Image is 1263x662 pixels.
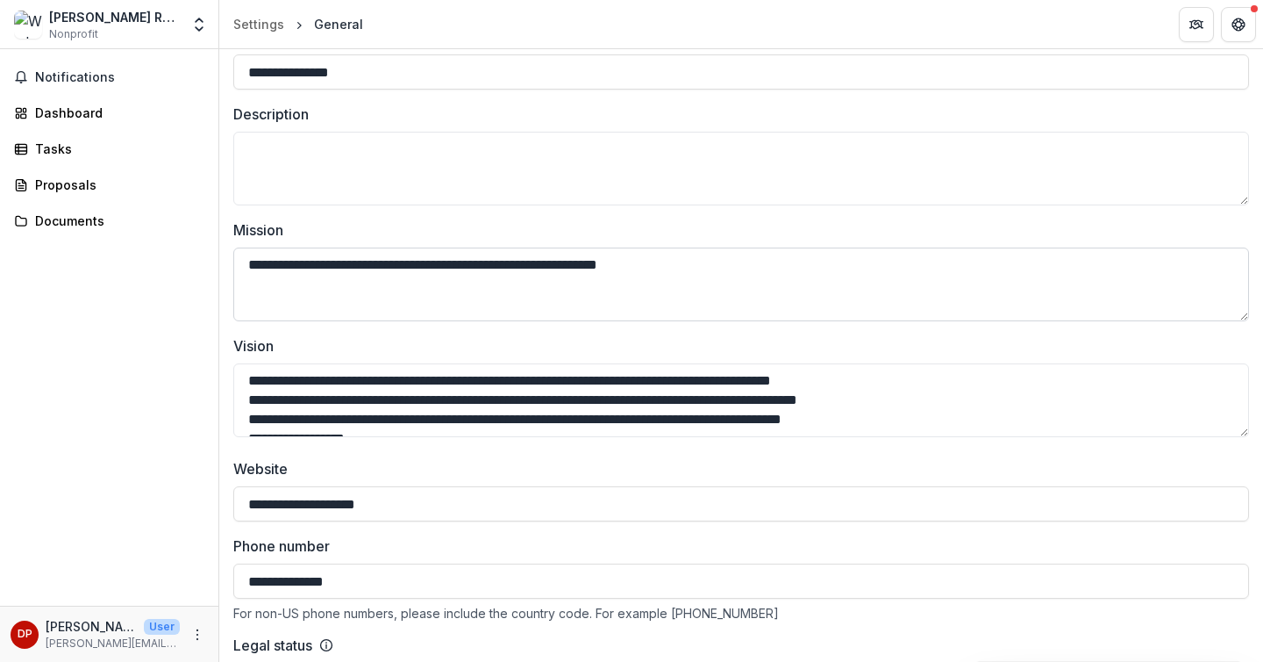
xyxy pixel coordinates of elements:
[7,170,211,199] a: Proposals
[7,98,211,127] a: Dashboard
[314,15,363,33] div: General
[35,176,197,194] div: Proposals
[226,11,370,37] nav: breadcrumb
[35,70,204,85] span: Notifications
[226,11,291,37] a: Settings
[35,104,197,122] div: Dashboard
[233,635,312,656] label: Legal status
[1179,7,1214,42] button: Partners
[233,219,1238,241] label: Mission
[233,606,1249,621] div: For non-US phone numbers, please include the country code. For example [PHONE_NUMBER]
[233,536,1238,557] label: Phone number
[49,8,180,26] div: [PERSON_NAME] Rx, Inc.
[35,212,197,230] div: Documents
[35,140,197,158] div: Tasks
[1221,7,1256,42] button: Get Help
[49,26,98,42] span: Nonprofit
[18,629,32,640] div: Dmitri Postnov
[187,624,208,645] button: More
[46,636,180,651] p: [PERSON_NAME][EMAIL_ADDRESS][DOMAIN_NAME]
[233,458,1238,479] label: Website
[7,63,211,91] button: Notifications
[7,206,211,235] a: Documents
[144,619,180,635] p: User
[187,7,211,42] button: Open entity switcher
[233,15,284,33] div: Settings
[7,134,211,163] a: Tasks
[233,104,1238,125] label: Description
[46,617,137,636] p: [PERSON_NAME]
[233,335,1238,356] label: Vision
[14,11,42,39] img: Winkelmann Rx, Inc.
